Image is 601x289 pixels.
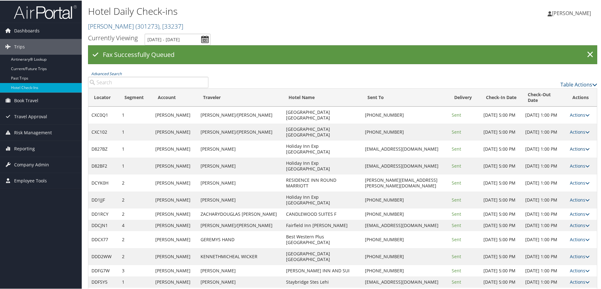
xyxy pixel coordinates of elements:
[362,157,449,174] td: [EMAIL_ADDRESS][DOMAIN_NAME]
[14,156,49,172] span: Company Admin
[88,123,119,140] td: CXC102
[14,124,52,140] span: Risk Management
[570,236,590,242] a: Actions
[552,9,591,16] span: [PERSON_NAME]
[362,123,449,140] td: [PHONE_NUMBER]
[570,128,590,134] a: Actions
[88,174,119,191] td: DCYK0H
[452,236,461,242] span: Sent
[197,219,283,231] td: [PERSON_NAME]/[PERSON_NAME]
[197,264,283,276] td: [PERSON_NAME]
[14,108,47,124] span: Travel Approval
[14,140,35,156] span: Reporting
[283,276,362,287] td: Staybridge Stes Lehi
[452,196,461,202] span: Sent
[197,191,283,208] td: [PERSON_NAME]
[570,145,590,151] a: Actions
[88,264,119,276] td: DDFG7W
[88,4,427,17] h1: Hotel Daily Check-ins
[452,128,461,134] span: Sent
[159,21,183,30] span: , [ 33237 ]
[119,174,152,191] td: 2
[452,210,461,216] span: Sent
[152,174,197,191] td: [PERSON_NAME]
[570,162,590,168] a: Actions
[452,267,461,273] span: Sent
[152,191,197,208] td: [PERSON_NAME]
[570,111,590,117] a: Actions
[522,157,567,174] td: [DATE] 1:00 PM
[452,162,461,168] span: Sent
[362,191,449,208] td: [PHONE_NUMBER]
[362,208,449,219] td: [PHONE_NUMBER]
[522,123,567,140] td: [DATE] 1:00 PM
[88,88,119,106] th: Locator: activate to sort column ascending
[119,88,152,106] th: Segment: activate to sort column ascending
[452,253,461,259] span: Sent
[119,157,152,174] td: 1
[570,196,590,202] a: Actions
[283,106,362,123] td: [GEOGRAPHIC_DATA] [GEOGRAPHIC_DATA]
[522,88,567,106] th: Check-Out Date: activate to sort column ascending
[14,4,77,19] img: airportal-logo.png
[283,123,362,140] td: [GEOGRAPHIC_DATA] [GEOGRAPHIC_DATA]
[362,264,449,276] td: [PHONE_NUMBER]
[480,106,522,123] td: [DATE] 5:00 PM
[119,264,152,276] td: 3
[119,208,152,219] td: 2
[119,247,152,264] td: 2
[570,222,590,228] a: Actions
[452,222,461,228] span: Sent
[522,276,567,287] td: [DATE] 1:00 PM
[480,123,522,140] td: [DATE] 5:00 PM
[283,264,362,276] td: [PERSON_NAME] INN AND SUI
[152,106,197,123] td: [PERSON_NAME]
[522,191,567,208] td: [DATE] 1:00 PM
[152,264,197,276] td: [PERSON_NAME]
[197,174,283,191] td: [PERSON_NAME]
[283,140,362,157] td: Holiday Inn Exp [GEOGRAPHIC_DATA]
[197,208,283,219] td: ZACHARYDOUGLAS [PERSON_NAME]
[119,276,152,287] td: 1
[522,174,567,191] td: [DATE] 1:00 PM
[480,88,522,106] th: Check-In Date: activate to sort column ascending
[88,76,208,87] input: Advanced Search
[480,276,522,287] td: [DATE] 5:00 PM
[480,208,522,219] td: [DATE] 5:00 PM
[283,219,362,231] td: Fairfield Inn [PERSON_NAME]
[283,208,362,219] td: CANDLEWOOD SUITES F
[88,157,119,174] td: D82BF2
[14,22,40,38] span: Dashboards
[152,88,197,106] th: Account: activate to sort column ascending
[480,264,522,276] td: [DATE] 5:00 PM
[88,231,119,247] td: DDCX77
[119,106,152,123] td: 1
[14,38,25,54] span: Trips
[452,145,461,151] span: Sent
[452,179,461,185] span: Sent
[362,231,449,247] td: [PHONE_NUMBER]
[480,157,522,174] td: [DATE] 5:00 PM
[362,247,449,264] td: [PHONE_NUMBER]
[88,208,119,219] td: DD1RCY
[197,123,283,140] td: [PERSON_NAME]/[PERSON_NAME]
[570,179,590,185] a: Actions
[119,140,152,157] td: 1
[119,123,152,140] td: 1
[197,140,283,157] td: [PERSON_NAME]
[452,278,461,284] span: Sent
[480,231,522,247] td: [DATE] 5:00 PM
[522,247,567,264] td: [DATE] 1:00 PM
[522,208,567,219] td: [DATE] 1:00 PM
[91,70,122,76] a: Advanced Search
[88,191,119,208] td: DD1JJF
[152,208,197,219] td: [PERSON_NAME]
[197,157,283,174] td: [PERSON_NAME]
[570,278,590,284] a: Actions
[152,231,197,247] td: [PERSON_NAME]
[152,276,197,287] td: [PERSON_NAME]
[283,88,362,106] th: Hotel Name: activate to sort column ascending
[119,219,152,231] td: 4
[362,219,449,231] td: [EMAIL_ADDRESS][DOMAIN_NAME]
[88,247,119,264] td: DDD2WW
